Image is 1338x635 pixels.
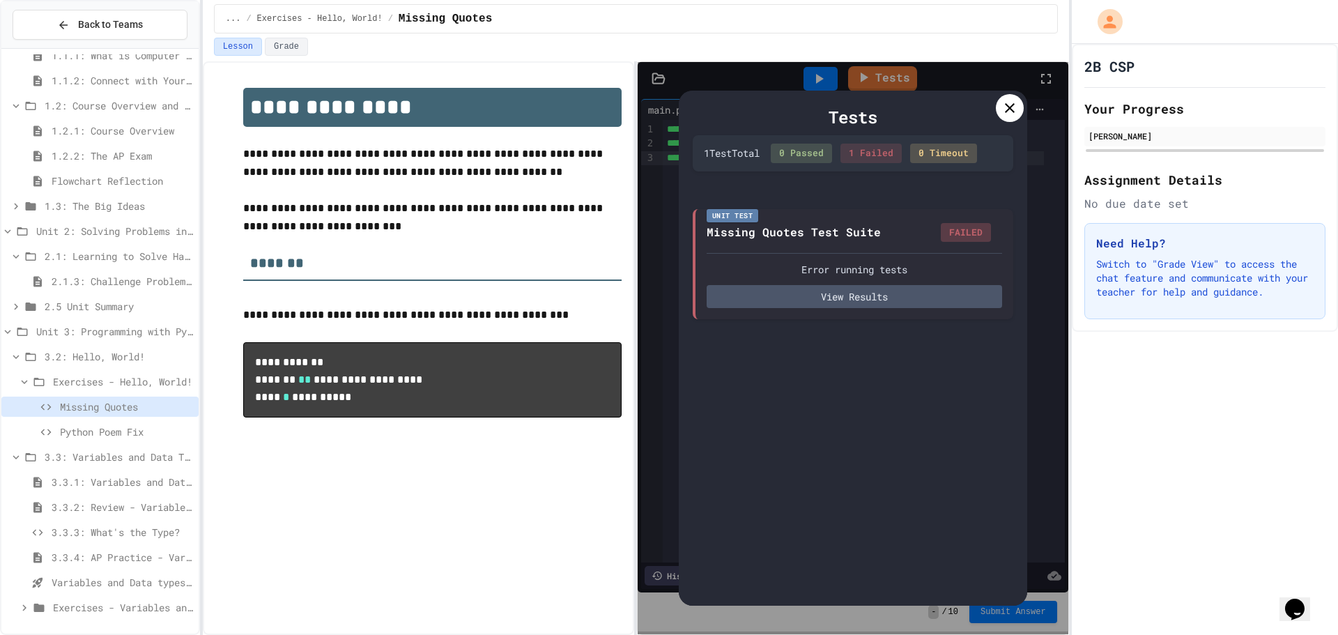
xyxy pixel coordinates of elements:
[693,105,1013,130] div: Tests
[45,450,193,464] span: 3.3: Variables and Data Types
[60,424,193,439] span: Python Poem Fix
[52,500,193,514] span: 3.3.2: Review - Variables and Data Types
[1089,130,1321,142] div: [PERSON_NAME]
[45,299,193,314] span: 2.5 Unit Summary
[52,550,193,565] span: 3.3.4: AP Practice - Variables
[52,148,193,163] span: 1.2.2: The AP Exam
[1083,6,1126,38] div: My Account
[45,349,193,364] span: 3.2: Hello, World!
[53,374,193,389] span: Exercises - Hello, World!
[388,13,393,24] span: /
[60,399,193,414] span: Missing Quotes
[257,13,383,24] span: Exercises - Hello, World!
[1084,99,1325,118] h2: Your Progress
[265,38,308,56] button: Grade
[52,274,193,289] span: 2.1.3: Challenge Problem - The Bridge
[707,262,1002,277] div: Error running tests
[1096,235,1314,252] h3: Need Help?
[226,13,241,24] span: ...
[45,199,193,213] span: 1.3: The Big Ideas
[36,224,193,238] span: Unit 2: Solving Problems in Computer Science
[52,48,193,63] span: 1.1.1: What is Computer Science?
[707,224,881,240] div: Missing Quotes Test Suite
[399,10,492,27] span: Missing Quotes
[246,13,251,24] span: /
[52,575,193,590] span: Variables and Data types - quiz
[707,285,1002,308] button: View Results
[1084,56,1135,76] h1: 2B CSP
[1279,579,1324,621] iframe: chat widget
[771,144,832,163] div: 0 Passed
[13,10,187,40] button: Back to Teams
[45,98,193,113] span: 1.2: Course Overview and the AP Exam
[53,600,193,615] span: Exercises - Variables and Data Types
[52,475,193,489] span: 3.3.1: Variables and Data Types
[1096,257,1314,299] p: Switch to "Grade View" to access the chat feature and communicate with your teacher for help and ...
[704,146,760,160] div: 1 Test Total
[840,144,902,163] div: 1 Failed
[214,38,262,56] button: Lesson
[36,324,193,339] span: Unit 3: Programming with Python
[941,223,991,243] div: FAILED
[1084,170,1325,190] h2: Assignment Details
[78,17,143,32] span: Back to Teams
[1084,195,1325,212] div: No due date set
[52,525,193,540] span: 3.3.3: What's the Type?
[52,73,193,88] span: 1.1.2: Connect with Your World
[52,123,193,138] span: 1.2.1: Course Overview
[52,174,193,188] span: Flowchart Reflection
[707,209,759,222] div: Unit Test
[910,144,977,163] div: 0 Timeout
[45,249,193,263] span: 2.1: Learning to Solve Hard Problems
